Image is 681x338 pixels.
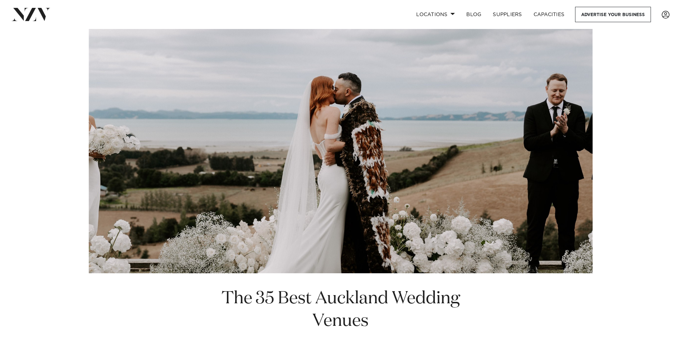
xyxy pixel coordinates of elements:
[487,7,527,22] a: SUPPLIERS
[410,7,461,22] a: Locations
[11,8,50,21] img: nzv-logo.png
[89,29,593,273] img: The 35 Best Auckland Wedding Venues
[218,288,463,333] h1: The 35 Best Auckland Wedding Venues
[461,7,487,22] a: BLOG
[575,7,651,22] a: Advertise your business
[528,7,570,22] a: Capacities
